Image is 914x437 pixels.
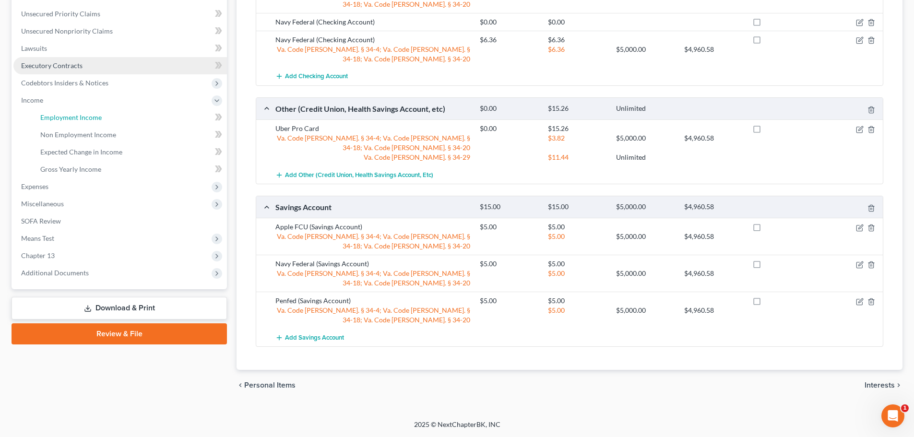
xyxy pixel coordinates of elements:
div: Unlimited [611,104,679,113]
div: $15.26 [543,104,611,113]
div: $5,000.00 [611,45,679,54]
div: $15.00 [475,202,543,212]
div: Savings Account [271,202,475,212]
div: Va. Code [PERSON_NAME]. § 34-4; Va. Code [PERSON_NAME]. § 34-18; Va. Code [PERSON_NAME]. § 34-20 [271,232,475,251]
div: Navy Federal (Checking Account) [271,17,475,27]
button: chevron_left Personal Items [237,381,296,389]
span: Personal Items [244,381,296,389]
span: Expenses [21,182,48,190]
span: Add Other (Credit Union, Health Savings Account, etc) [285,171,433,179]
a: Lawsuits [13,40,227,57]
span: Non Employment Income [40,130,116,139]
i: chevron_left [237,381,244,389]
div: $5,000.00 [611,133,679,143]
div: $15.00 [543,202,611,212]
span: Lawsuits [21,44,47,52]
a: Unsecured Priority Claims [13,5,227,23]
span: Gross Yearly Income [40,165,101,173]
div: Va. Code [PERSON_NAME]. § 34-4; Va. Code [PERSON_NAME]. § 34-18; Va. Code [PERSON_NAME]. § 34-20 [271,269,475,288]
div: $5.00 [475,222,543,232]
span: Means Test [21,234,54,242]
div: $5.00 [475,296,543,306]
div: Apple FCU (Savings Account) [271,222,475,232]
span: SOFA Review [21,217,61,225]
div: $4,960.58 [679,269,748,278]
div: Unlimited [611,153,679,162]
span: Additional Documents [21,269,89,277]
div: Other (Credit Union, Health Savings Account, etc) [271,104,475,114]
div: $5.00 [475,259,543,269]
div: Uber Pro Card [271,124,475,133]
span: Add Checking Account [285,73,348,81]
a: SOFA Review [13,213,227,230]
i: chevron_right [895,381,902,389]
div: Va. Code [PERSON_NAME]. § 34-4; Va. Code [PERSON_NAME]. § 34-18; Va. Code [PERSON_NAME]. § 34-20 [271,306,475,325]
div: Penfed (Savings Account) [271,296,475,306]
div: Va. Code [PERSON_NAME]. § 34-4; Va. Code [PERSON_NAME]. § 34-18; Va. Code [PERSON_NAME]. § 34-20 [271,45,475,64]
a: Download & Print [12,297,227,319]
div: 2025 © NextChapterBK, INC [184,420,731,437]
div: $5.00 [543,232,611,241]
div: Navy Federal (Checking Account) [271,35,475,45]
div: $0.00 [543,17,611,27]
span: Miscellaneous [21,200,64,208]
div: $5.00 [543,296,611,306]
div: Va. Code [PERSON_NAME]. § 34-4; Va. Code [PERSON_NAME]. § 34-18; Va. Code [PERSON_NAME]. § 34-20 [271,133,475,153]
div: Navy Federal (Savings Account) [271,259,475,269]
span: Unsecured Nonpriority Claims [21,27,113,35]
span: 1 [901,404,909,412]
span: Add Savings Account [285,334,344,342]
div: $0.00 [475,17,543,27]
span: Expected Change in Income [40,148,122,156]
div: Va. Code [PERSON_NAME]. § 34-29 [271,153,475,162]
div: $5.00 [543,306,611,315]
span: Unsecured Priority Claims [21,10,100,18]
div: $5,000.00 [611,232,679,241]
a: Review & File [12,323,227,344]
div: $3.82 [543,133,611,143]
div: $4,960.58 [679,45,748,54]
div: $4,960.58 [679,306,748,315]
iframe: Intercom live chat [881,404,904,427]
button: Interests chevron_right [865,381,902,389]
a: Non Employment Income [33,126,227,143]
div: $6.36 [543,35,611,45]
div: $5.00 [543,222,611,232]
div: $5,000.00 [611,202,679,212]
span: Codebtors Insiders & Notices [21,79,108,87]
div: $5,000.00 [611,306,679,315]
div: $5.00 [543,259,611,269]
a: Expected Change in Income [33,143,227,161]
button: Add Checking Account [275,68,348,85]
div: $6.36 [475,35,543,45]
div: $15.26 [543,124,611,133]
div: $11.44 [543,153,611,162]
div: $4,960.58 [679,133,748,143]
div: $6.36 [543,45,611,54]
div: $0.00 [475,104,543,113]
div: $4,960.58 [679,232,748,241]
span: Employment Income [40,113,102,121]
button: Add Other (Credit Union, Health Savings Account, etc) [275,166,433,184]
div: $5.00 [543,269,611,278]
button: Add Savings Account [275,329,344,346]
a: Unsecured Nonpriority Claims [13,23,227,40]
span: Executory Contracts [21,61,83,70]
div: $0.00 [475,124,543,133]
span: Interests [865,381,895,389]
div: $5,000.00 [611,269,679,278]
a: Gross Yearly Income [33,161,227,178]
span: Income [21,96,43,104]
a: Executory Contracts [13,57,227,74]
div: $4,960.58 [679,202,748,212]
span: Chapter 13 [21,251,55,260]
a: Employment Income [33,109,227,126]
